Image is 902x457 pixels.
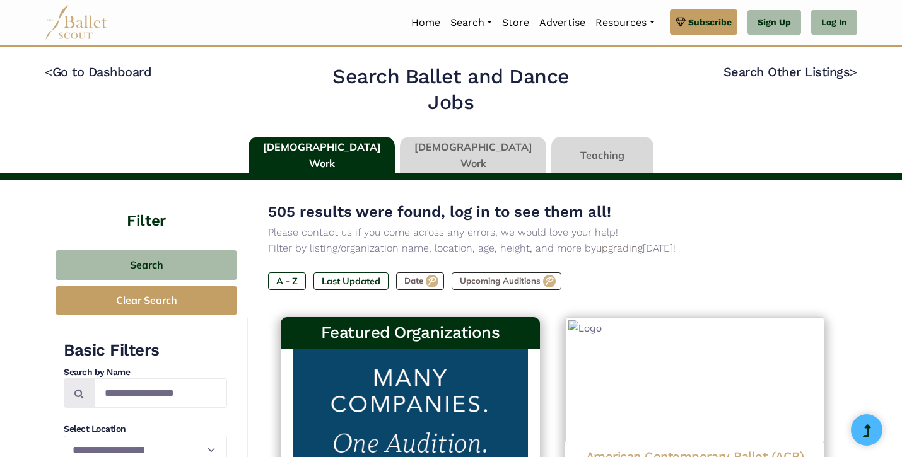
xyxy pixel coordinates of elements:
[64,423,227,436] h4: Select Location
[549,137,656,174] li: Teaching
[670,9,737,35] a: Subscribe
[309,64,594,116] h2: Search Ballet and Dance Jobs
[291,322,530,344] h3: Featured Organizations
[246,137,397,174] li: [DEMOGRAPHIC_DATA] Work
[747,10,801,35] a: Sign Up
[565,317,824,443] img: Logo
[64,366,227,379] h4: Search by Name
[45,180,248,231] h4: Filter
[56,286,237,315] button: Clear Search
[811,10,857,35] a: Log In
[497,9,534,36] a: Store
[268,224,837,241] p: Please contact us if you come across any errors, we would love your help!
[268,240,837,257] p: Filter by listing/organization name, location, age, height, and more by [DATE]!
[94,378,227,408] input: Search by names...
[397,137,549,174] li: [DEMOGRAPHIC_DATA] Work
[56,250,237,280] button: Search
[45,64,52,79] code: <
[64,340,227,361] h3: Basic Filters
[850,64,857,79] code: >
[688,15,732,29] span: Subscribe
[445,9,497,36] a: Search
[406,9,445,36] a: Home
[676,15,686,29] img: gem.svg
[396,272,444,290] label: Date
[534,9,590,36] a: Advertise
[452,272,561,290] label: Upcoming Auditions
[268,272,306,290] label: A - Z
[723,64,857,79] a: Search Other Listings>
[45,64,151,79] a: <Go to Dashboard
[596,242,643,254] a: upgrading
[268,203,611,221] span: 505 results were found, log in to see them all!
[313,272,389,290] label: Last Updated
[590,9,659,36] a: Resources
